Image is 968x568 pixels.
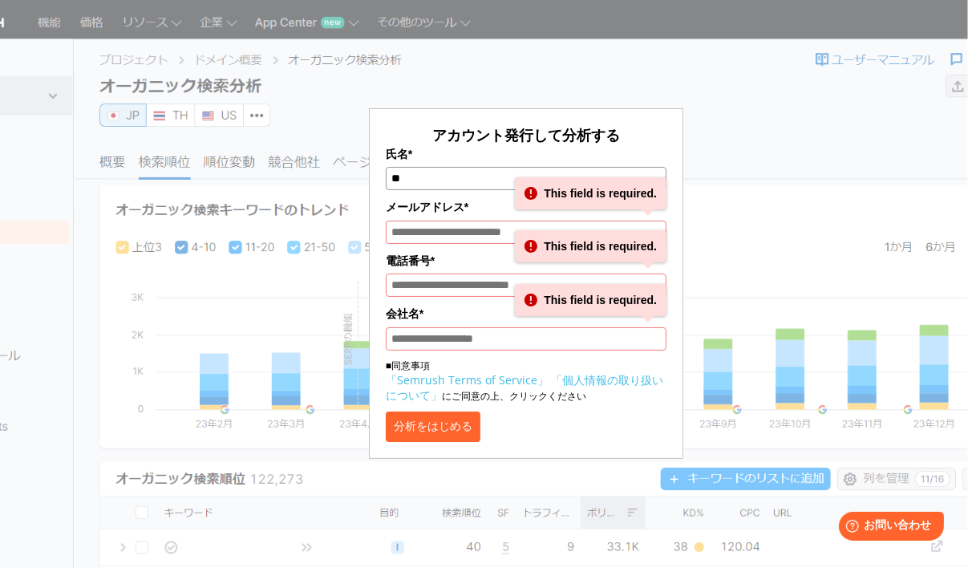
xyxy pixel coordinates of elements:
[386,198,666,216] label: メールアドレス*
[386,372,663,403] a: 「個人情報の取り扱いについて」
[515,230,666,262] div: This field is required.
[386,372,549,387] a: 「Semrush Terms of Service」
[515,177,666,209] div: This field is required.
[386,252,666,270] label: 電話番号*
[432,125,620,144] span: アカウント発行して分析する
[386,412,480,442] button: 分析をはじめる
[515,284,666,316] div: This field is required.
[825,505,950,550] iframe: Help widget launcher
[386,359,666,404] p: ■同意事項 にご同意の上、クリックください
